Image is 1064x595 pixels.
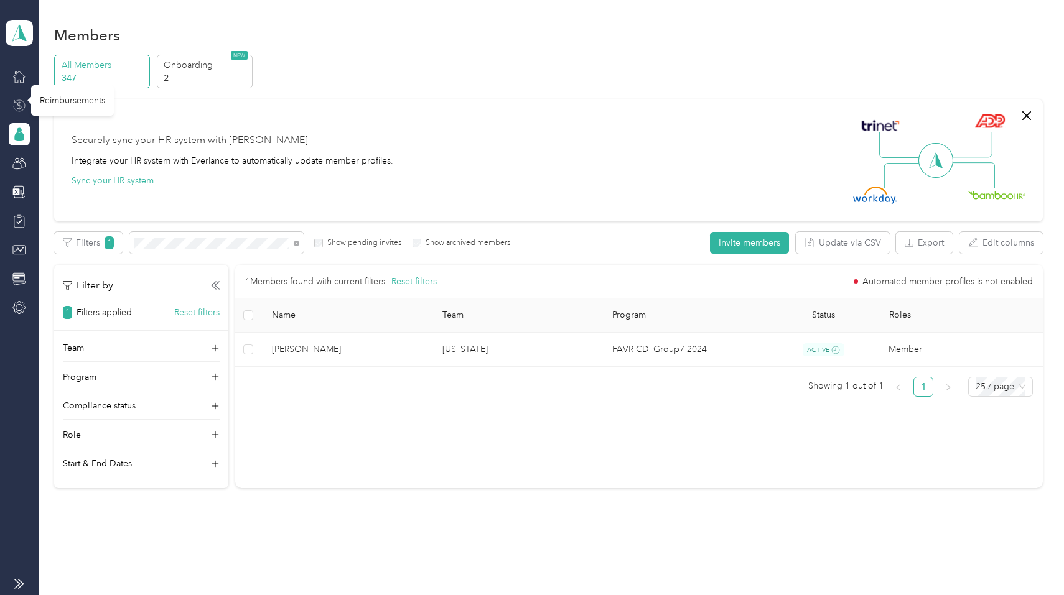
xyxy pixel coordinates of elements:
img: Line Left Up [879,132,923,159]
button: Invite members [710,232,789,254]
td: FAVR CD_Group7 2024 [602,333,768,367]
p: Compliance status [63,399,136,412]
th: Team [432,298,602,333]
li: Previous Page [889,377,908,397]
div: Securely sync your HR system with [PERSON_NAME] [72,133,308,148]
img: Line Right Up [949,132,992,158]
td: Florida [432,333,602,367]
button: Update via CSV [796,232,890,254]
p: Role [63,428,81,441]
p: Filters applied [77,306,132,319]
a: 1 [914,377,933,396]
th: Status [768,298,879,333]
img: Line Left Down [884,162,927,188]
img: BambooHR [968,190,1025,199]
button: right [938,377,958,397]
span: Name [272,310,422,320]
span: right [945,384,952,391]
p: All Members [62,58,146,71]
button: Edit columns [959,232,1043,254]
p: Filter by [63,278,113,293]
div: Page Size [968,377,1033,397]
li: Next Page [938,377,958,397]
span: [PERSON_NAME] [272,343,422,356]
p: 2 [164,71,248,85]
label: Show pending invites [323,238,401,249]
p: Onboarding [164,58,248,71]
p: Start & End Dates [63,457,132,470]
span: NEW [231,51,248,60]
iframe: Everlance-gr Chat Button Frame [994,525,1064,595]
span: left [895,384,902,391]
p: Program [63,371,96,384]
button: Filters1 [54,232,123,254]
th: Program [602,298,768,333]
label: Show archived members [421,238,510,249]
span: Showing 1 out of 1 [808,377,884,395]
img: Trinet [859,117,902,134]
p: Team [63,341,84,354]
button: Sync your HR system [72,174,154,187]
td: Ian B Colston [262,333,432,367]
img: ADP [974,114,1005,128]
span: Automated member profiles is not enabled [862,277,1033,286]
button: Reset filters [391,275,437,288]
li: 1 [913,377,933,397]
p: 1 Members found with current filters [245,275,385,288]
div: Integrate your HR system with Everlance to automatically update member profiles. [72,154,393,167]
p: 347 [62,71,146,85]
img: Workday [853,187,897,204]
button: Reset filters [174,306,220,319]
span: 1 [63,306,72,319]
h1: Members [54,29,120,42]
th: Roles [879,298,1049,333]
span: 25 / page [976,377,1025,396]
th: Name [262,298,432,333]
span: ACTIVE [803,343,845,356]
img: Line Right Down [951,162,995,189]
span: 1 [105,236,114,249]
button: Export [896,232,953,254]
td: Member [879,333,1048,367]
button: left [889,377,908,397]
div: Reimbursements [31,85,114,116]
